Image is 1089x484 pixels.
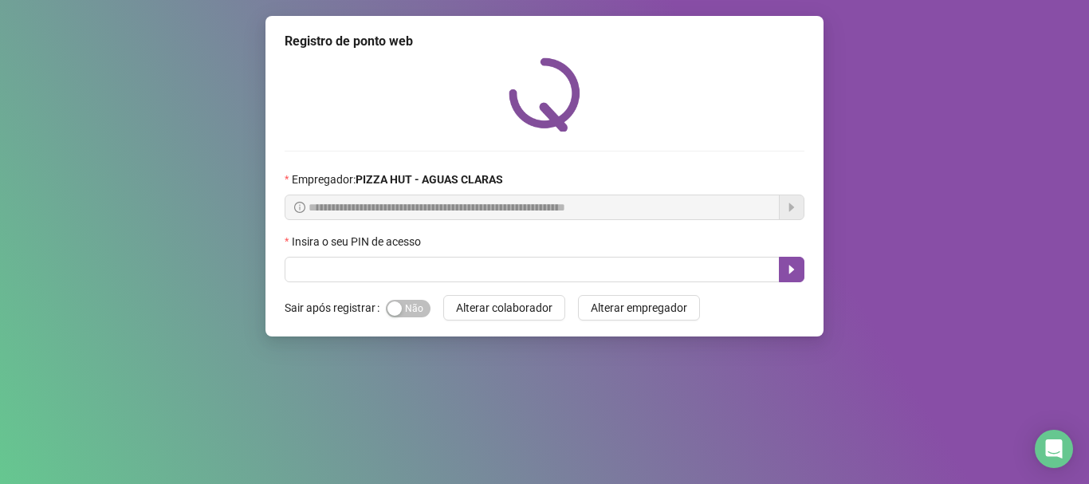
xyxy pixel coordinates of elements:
span: caret-right [785,263,798,276]
div: Registro de ponto web [285,32,804,51]
img: QRPoint [509,57,580,132]
span: Alterar colaborador [456,299,552,317]
button: Alterar empregador [578,295,700,321]
span: info-circle [294,202,305,213]
label: Sair após registrar [285,295,386,321]
span: Alterar empregador [591,299,687,317]
div: Open Intercom Messenger [1035,430,1073,468]
span: Empregador : [292,171,503,188]
button: Alterar colaborador [443,295,565,321]
label: Insira o seu PIN de acesso [285,233,431,250]
strong: PIZZA HUT - AGUAS CLARAS [356,173,503,186]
